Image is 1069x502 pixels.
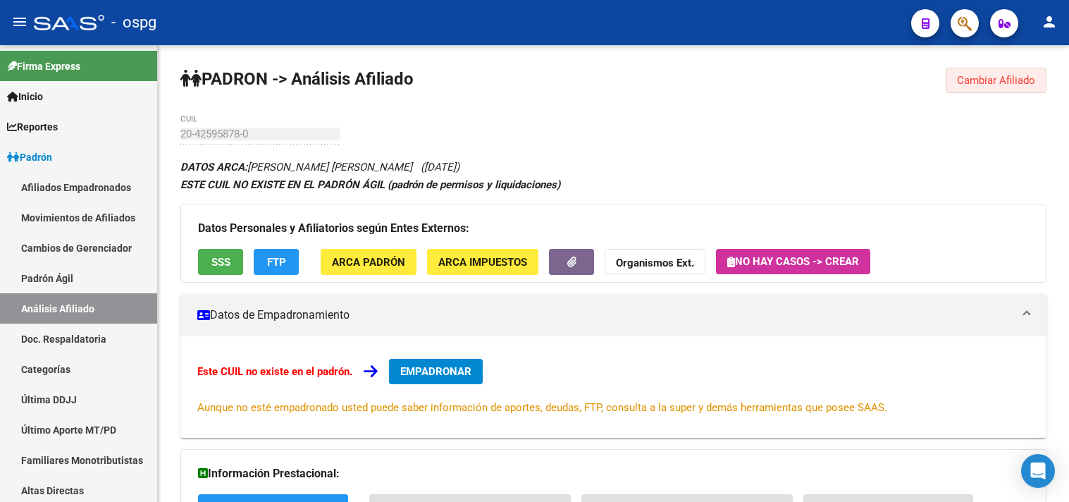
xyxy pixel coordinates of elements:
[111,7,156,38] span: - ospg
[438,256,527,269] span: ARCA Impuestos
[11,13,28,30] mat-icon: menu
[421,161,459,173] span: ([DATE])
[211,256,230,269] span: SSS
[7,119,58,135] span: Reportes
[389,359,483,384] button: EMPADRONAR
[198,249,243,275] button: SSS
[321,249,416,275] button: ARCA Padrón
[332,256,405,269] span: ARCA Padrón
[400,365,471,378] span: EMPADRONAR
[180,161,247,173] strong: DATOS ARCA:
[605,249,705,275] button: Organismos Ext.
[1041,13,1058,30] mat-icon: person
[957,74,1035,87] span: Cambiar Afiliado
[716,249,870,274] button: No hay casos -> Crear
[197,365,352,378] strong: Este CUIL no existe en el padrón.
[946,68,1046,93] button: Cambiar Afiliado
[198,464,1029,484] h3: Información Prestacional:
[180,294,1046,336] mat-expansion-panel-header: Datos de Empadronamiento
[727,255,859,268] span: No hay casos -> Crear
[197,307,1013,323] mat-panel-title: Datos de Empadronamiento
[180,178,560,191] strong: ESTE CUIL NO EXISTE EN EL PADRÓN ÁGIL (padrón de permisos y liquidaciones)
[7,149,52,165] span: Padrón
[7,89,43,104] span: Inicio
[1021,454,1055,488] div: Open Intercom Messenger
[180,161,412,173] span: [PERSON_NAME] [PERSON_NAME]
[427,249,538,275] button: ARCA Impuestos
[267,256,286,269] span: FTP
[7,59,80,74] span: Firma Express
[198,219,1029,238] h3: Datos Personales y Afiliatorios según Entes Externos:
[180,69,414,89] strong: PADRON -> Análisis Afiliado
[616,257,694,269] strong: Organismos Ext.
[197,401,887,414] span: Aunque no esté empadronado usted puede saber información de aportes, deudas, FTP, consulta a la s...
[254,249,299,275] button: FTP
[180,336,1046,438] div: Datos de Empadronamiento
